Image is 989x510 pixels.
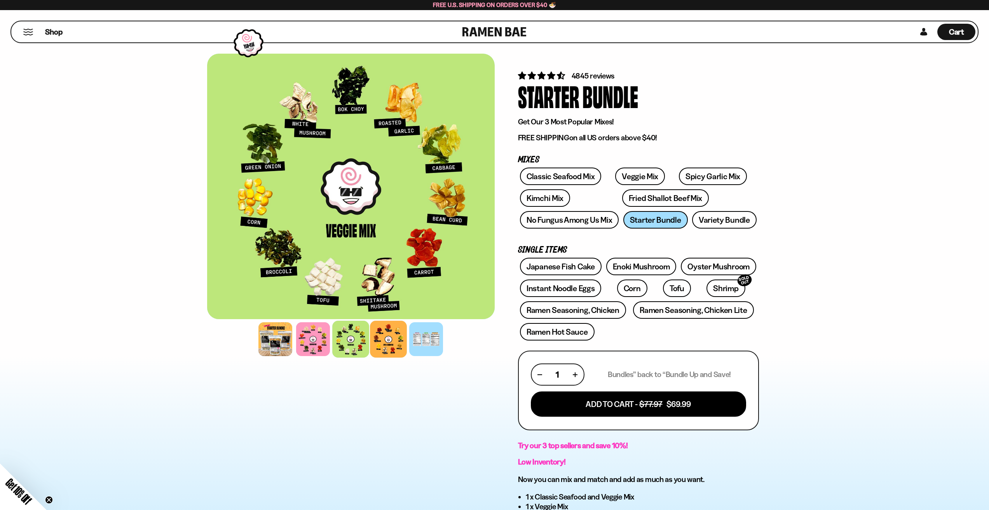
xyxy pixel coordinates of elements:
a: Enoki Mushroom [606,258,677,275]
p: on all US orders above $40! [518,133,759,143]
a: Variety Bundle [692,211,757,229]
h3: Now you can mix and match and add as much as you want. [518,475,759,484]
button: Mobile Menu Trigger [23,29,33,35]
a: Spicy Garlic Mix [679,168,747,185]
a: Shop [45,24,63,40]
a: No Fungus Among Us Mix [520,211,619,229]
strong: Low Inventory! [518,457,566,466]
button: Add To Cart - $77.97 $69.99 [531,391,746,417]
span: 1 [556,370,559,379]
p: Get Our 3 Most Popular Mixes! [518,117,759,127]
a: Classic Seafood Mix [520,168,601,185]
strong: FREE SHIPPING [518,133,569,142]
div: Bundle [583,81,638,110]
span: Cart [949,27,964,37]
a: Japanese Fish Cake [520,258,602,275]
a: Kimchi Mix [520,189,570,207]
a: Oyster Mushroom [681,258,756,275]
a: Ramen Hot Sauce [520,323,595,341]
div: Starter [518,81,579,110]
span: 4845 reviews [572,71,615,80]
p: Single Items [518,246,759,254]
li: 1 x Classic Seafood and Veggie Mix [526,492,759,502]
span: Free U.S. Shipping on Orders over $40 🍜 [433,1,556,9]
a: ShrimpSOLD OUT [706,279,745,297]
span: 4.71 stars [518,71,567,80]
a: Fried Shallot Beef Mix [622,189,709,207]
strong: Try our 3 top sellers and save 10%! [518,441,628,450]
p: Bundles” back to “Bundle Up and Save! [608,370,731,379]
a: Corn [617,279,647,297]
a: Instant Noodle Eggs [520,279,601,297]
a: Ramen Seasoning, Chicken [520,301,626,319]
button: Close teaser [45,496,53,504]
a: Cart [937,21,975,42]
div: SOLD OUT [736,273,753,288]
p: Mixes [518,156,759,164]
a: Veggie Mix [615,168,665,185]
a: Ramen Seasoning, Chicken Lite [633,301,754,319]
a: Tofu [663,279,691,297]
span: Get 10% Off [3,476,34,507]
span: Shop [45,27,63,37]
